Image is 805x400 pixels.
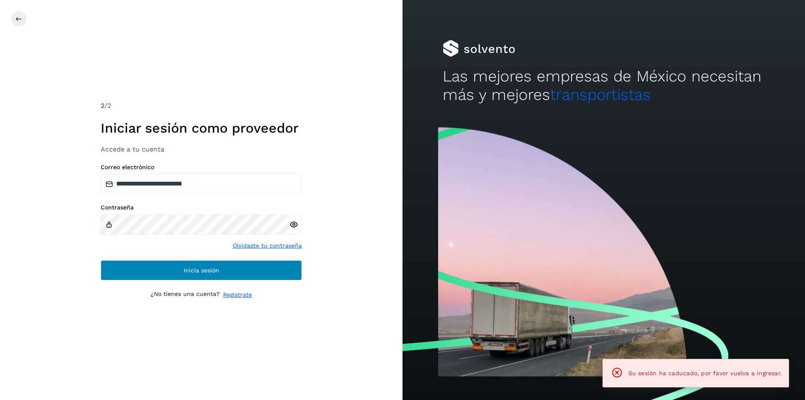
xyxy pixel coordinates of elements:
button: Inicia sesión [101,260,302,280]
p: ¿No tienes una cuenta? [151,290,220,299]
span: transportistas [550,86,651,104]
span: Su sesión ha caducado, por favor vuelva a ingresar. [628,370,782,376]
span: 2 [101,102,104,110]
h2: Las mejores empresas de México necesitan más y mejores [443,67,765,105]
span: Inicia sesión [184,267,219,273]
label: Correo electrónico [101,164,302,171]
a: Olvidaste tu contraseña [233,241,302,250]
h1: Iniciar sesión como proveedor [101,120,302,136]
h3: Accede a tu cuenta [101,145,302,153]
div: /2 [101,101,302,111]
a: Regístrate [223,290,252,299]
label: Contraseña [101,204,302,211]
